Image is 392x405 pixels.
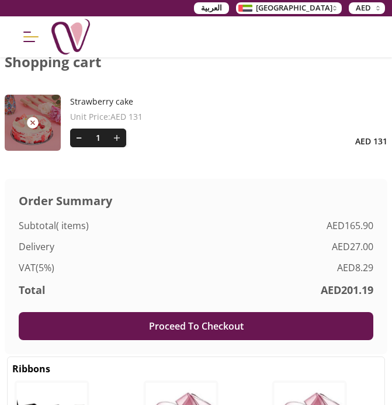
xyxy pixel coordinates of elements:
[19,193,373,209] h3: Order Summary
[70,96,387,108] a: Strawberry cake
[337,261,373,275] span: AED 8.29
[19,261,54,275] span: VAT (5%)
[356,2,371,14] span: AED
[349,2,385,14] button: AED
[355,136,387,147] span: AED 131
[236,2,342,14] button: [GEOGRAPHIC_DATA]
[19,282,46,298] span: Total
[201,2,222,14] span: العربية
[332,240,373,254] span: AED 27.00
[89,129,107,147] span: 1
[70,111,387,123] span: Unit Price : AED 131
[50,16,91,57] img: Nigwa-uae-gifts
[19,240,54,254] span: Delivery
[12,32,50,42] button: Menu
[327,219,373,233] span: AED 165.90
[5,53,387,71] h1: Shopping cart
[5,85,387,160] div: Strawberry cake
[19,312,373,340] button: Proceed To Checkout
[19,219,89,233] span: Subtotal ( items )
[238,5,252,12] img: Arabic_dztd3n.png
[12,362,50,376] h2: Ribbons
[321,282,373,298] span: AED 201.19
[256,2,332,14] span: [GEOGRAPHIC_DATA]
